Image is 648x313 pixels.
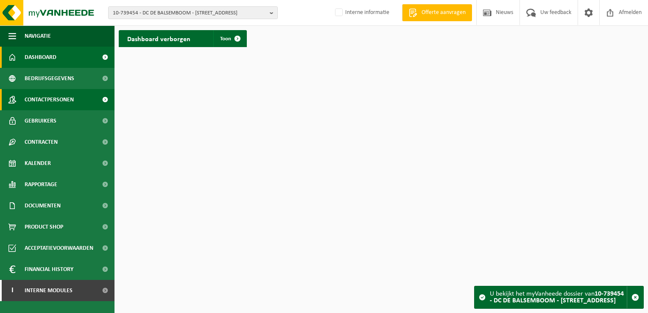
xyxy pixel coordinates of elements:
h2: Dashboard verborgen [119,30,199,47]
span: Rapportage [25,174,57,195]
span: Acceptatievoorwaarden [25,238,93,259]
a: Toon [213,30,246,47]
div: U bekijkt het myVanheede dossier van [490,286,627,308]
span: Interne modules [25,280,73,301]
span: Contactpersonen [25,89,74,110]
strong: 10-739454 - DC DE BALSEMBOOM - [STREET_ADDRESS] [490,291,624,304]
span: Dashboard [25,47,56,68]
span: 10-739454 - DC DE BALSEMBOOM - [STREET_ADDRESS] [113,7,266,20]
span: Gebruikers [25,110,56,131]
span: Product Shop [25,216,63,238]
span: Financial History [25,259,73,280]
span: Toon [220,36,231,42]
label: Interne informatie [333,6,389,19]
span: Offerte aanvragen [419,8,468,17]
span: Kalender [25,153,51,174]
span: Contracten [25,131,58,153]
a: Offerte aanvragen [402,4,472,21]
span: Bedrijfsgegevens [25,68,74,89]
span: Navigatie [25,25,51,47]
span: Documenten [25,195,61,216]
span: I [8,280,16,301]
button: 10-739454 - DC DE BALSEMBOOM - [STREET_ADDRESS] [108,6,278,19]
